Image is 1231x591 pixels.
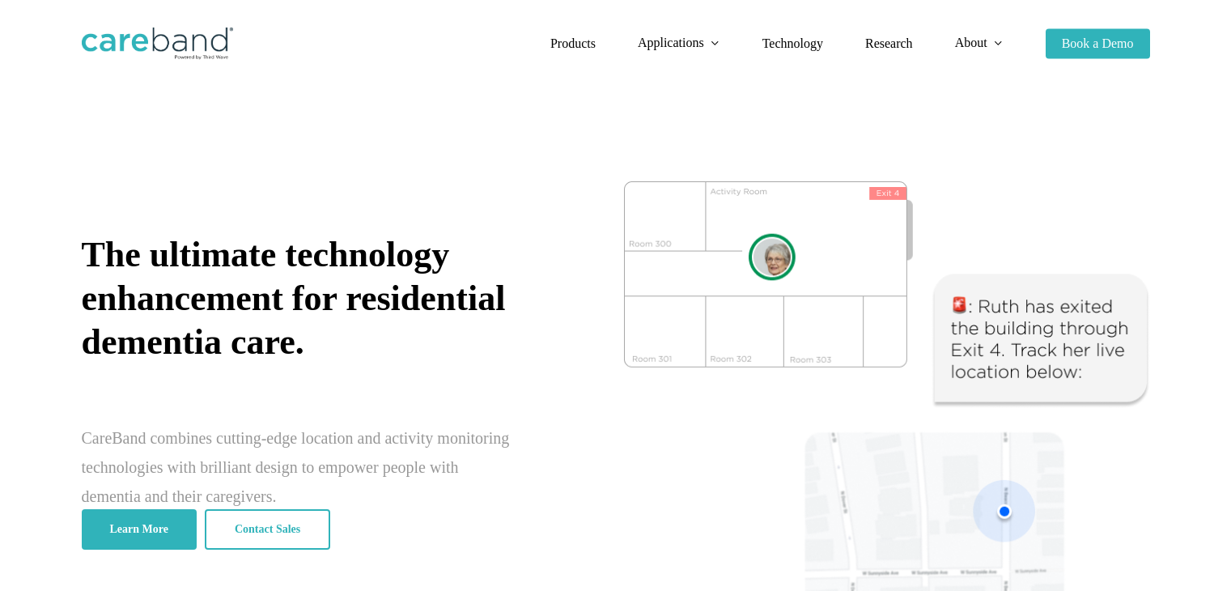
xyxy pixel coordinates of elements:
span: Contact Sales [235,521,300,538]
a: Applications [638,36,720,50]
a: Contact Sales [205,509,330,550]
div: CareBand combines cutting-edge location and activity monitoring technologies with brilliant desig... [82,423,515,511]
span: Products [550,36,596,50]
img: CareBand [82,28,233,60]
span: Book a Demo [1062,36,1134,50]
span: Technology [762,36,823,50]
a: Research [865,37,913,50]
a: About [955,36,1004,50]
span: Applications [638,36,704,49]
a: Learn More [82,509,197,550]
a: Products [550,37,596,50]
a: Technology [762,37,823,50]
span: The ultimate technology enhancement for residential dementia care. [82,235,506,362]
span: Learn More [110,521,168,538]
span: Research [865,36,913,50]
a: Book a Demo [1046,37,1150,50]
span: About [955,36,987,49]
